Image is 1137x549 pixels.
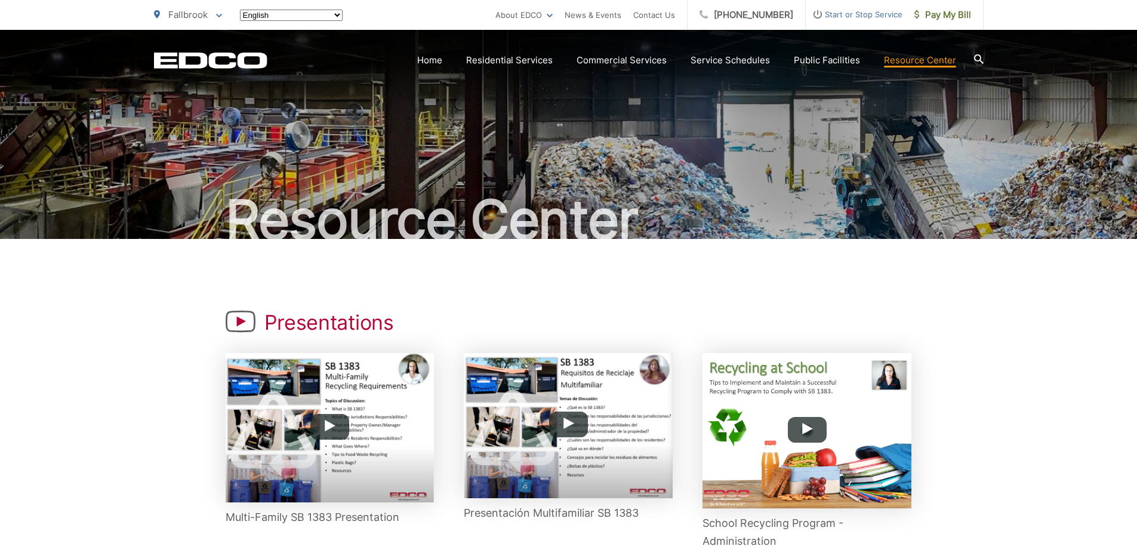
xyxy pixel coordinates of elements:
[464,353,673,498] img: Presentación Multifamiliar SB 1383 video thumbnail
[702,353,911,508] img: School Recycling Program - Administration video thumbnail
[168,9,208,20] span: Fallbrook
[914,8,971,22] span: Pay My Bill
[794,53,860,68] a: Public Facilities
[154,190,984,250] h2: Resource Center
[226,508,435,526] p: Multi-Family SB 1383 Presentation
[788,417,827,443] button: Play Button
[154,52,267,69] a: EDCD logo. Return to the homepage.
[310,414,349,440] button: Play Button
[691,53,770,68] a: Service Schedules
[466,53,553,68] a: Residential Services
[884,53,956,68] a: Resource Center
[226,353,435,502] img: Multi-Family SB 1383 Presentation video thumbnail
[577,53,667,68] a: Commercial Services
[495,8,553,22] a: About EDCO
[633,8,675,22] a: Contact Us
[240,10,343,21] select: Select a language
[264,311,394,335] h1: Presentations
[565,8,621,22] a: News & Events
[417,53,442,68] a: Home
[549,412,588,437] button: Play Button
[464,504,673,522] p: Presentación Multifamiliar SB 1383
